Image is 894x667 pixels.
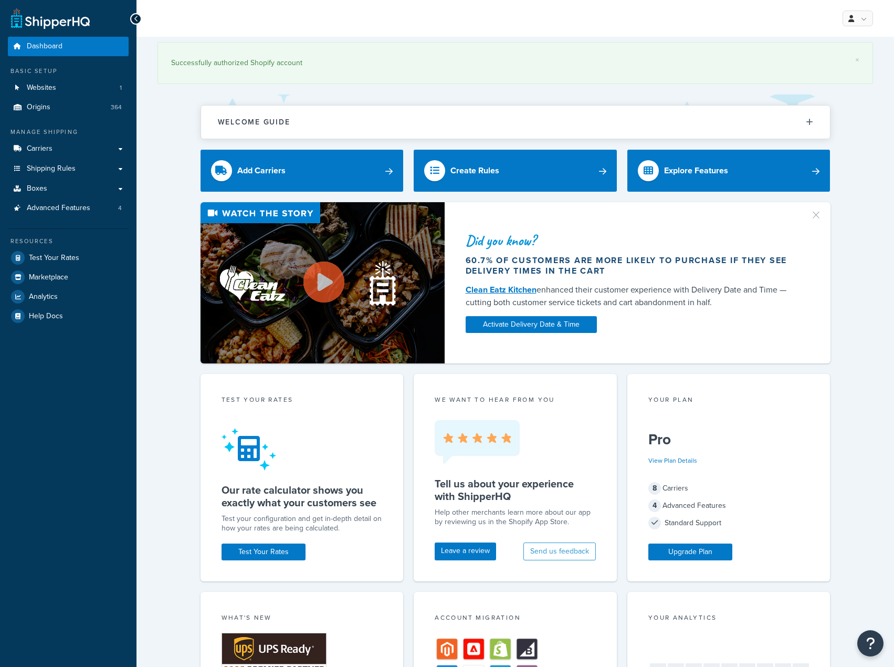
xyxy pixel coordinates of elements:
[27,204,90,213] span: Advanced Features
[27,42,62,51] span: Dashboard
[111,103,122,112] span: 364
[8,237,129,246] div: Resources
[855,56,859,64] a: ×
[201,202,445,363] img: Video thumbnail
[8,37,129,56] a: Dashboard
[450,163,499,178] div: Create Rules
[8,179,129,199] a: Boxes
[8,287,129,306] a: Analytics
[627,150,830,192] a: Explore Features
[435,395,596,404] p: we want to hear from you
[237,163,286,178] div: Add Carriers
[8,307,129,326] a: Help Docs
[466,316,597,333] a: Activate Delivery Date & Time
[648,431,809,448] h5: Pro
[29,273,68,282] span: Marketplace
[222,395,383,407] div: Test your rates
[218,118,290,126] h2: Welcome Guide
[857,630,884,656] button: Open Resource Center
[27,103,50,112] span: Origins
[222,613,383,625] div: What's New
[648,456,697,465] a: View Plan Details
[171,56,859,70] div: Successfully authorized Shopify account
[8,98,129,117] li: Origins
[8,78,129,98] li: Websites
[8,199,129,218] a: Advanced Features4
[435,508,596,527] p: Help other merchants learn more about our app by reviewing us in the Shopify App Store.
[664,163,728,178] div: Explore Features
[8,248,129,267] a: Test Your Rates
[648,481,809,496] div: Carriers
[29,312,63,321] span: Help Docs
[222,484,383,509] h5: Our rate calculator shows you exactly what your customers see
[201,150,404,192] a: Add Carriers
[8,268,129,287] a: Marketplace
[648,516,809,530] div: Standard Support
[414,150,617,192] a: Create Rules
[523,543,596,560] button: Send us feedback
[29,254,79,263] span: Test Your Rates
[201,106,830,139] button: Welcome Guide
[466,255,797,276] div: 60.7% of customers are more likely to purchase if they see delivery times in the cart
[27,144,52,153] span: Carriers
[648,395,809,407] div: Your Plan
[466,284,537,296] a: Clean Eatz Kitchen
[222,514,383,533] div: Test your configuration and get in-depth detail on how your rates are being calculated.
[120,84,122,92] span: 1
[8,67,129,76] div: Basic Setup
[8,78,129,98] a: Websites1
[222,544,306,560] a: Test Your Rates
[27,84,56,92] span: Websites
[8,159,129,179] a: Shipping Rules
[8,128,129,137] div: Manage Shipping
[648,482,661,495] span: 8
[466,284,797,309] div: enhanced their customer experience with Delivery Date and Time — cutting both customer service ti...
[8,139,129,159] a: Carriers
[466,233,797,248] div: Did you know?
[435,543,496,560] a: Leave a review
[8,199,129,218] li: Advanced Features
[648,498,809,513] div: Advanced Features
[118,204,122,213] span: 4
[648,613,809,625] div: Your Analytics
[8,98,129,117] a: Origins364
[435,613,596,625] div: Account Migration
[29,293,58,301] span: Analytics
[27,184,47,193] span: Boxes
[648,544,732,560] a: Upgrade Plan
[648,499,661,512] span: 4
[27,164,76,173] span: Shipping Rules
[435,477,596,503] h5: Tell us about your experience with ShipperHQ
